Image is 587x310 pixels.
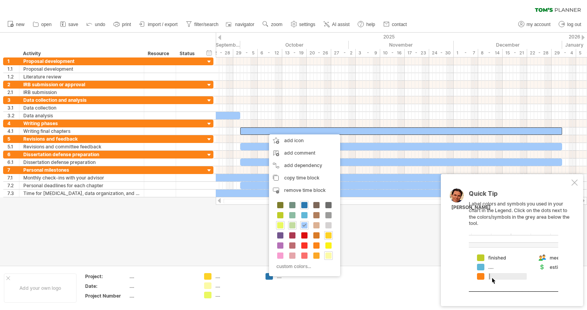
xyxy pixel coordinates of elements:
[7,89,19,96] div: 2.1
[4,273,77,303] div: Add your own logo
[332,22,349,27] span: AI assist
[269,159,340,172] div: add dependency
[129,283,195,289] div: ....
[23,143,140,150] div: Revisions and committee feedback
[7,81,19,88] div: 2
[269,147,340,159] div: add comment
[23,65,140,73] div: Proposal development
[381,19,409,30] a: contact
[284,187,326,193] span: remove time block
[7,65,19,73] div: 1.1
[7,135,19,143] div: 5
[85,273,128,280] div: Project:
[137,19,180,30] a: import / export
[366,22,375,27] span: help
[180,50,197,57] div: Status
[7,127,19,135] div: 4.1
[451,204,491,211] div: [PERSON_NAME]
[405,49,429,57] div: 17 - 23
[209,49,233,57] div: 22 - 28
[299,22,315,27] span: settings
[184,19,221,30] a: filter/search
[235,22,254,27] span: navigator
[392,22,407,27] span: contact
[85,293,128,299] div: Project Number
[129,293,195,299] div: ....
[349,41,454,49] div: November 2025
[194,22,218,27] span: filter/search
[380,49,405,57] div: 10 - 16
[260,19,285,30] a: zoom
[516,19,553,30] a: my account
[454,41,562,49] div: December 2025
[277,273,319,280] div: ....
[23,127,140,135] div: Writing final chapters
[282,49,307,57] div: 13 - 19
[129,273,195,280] div: ....
[215,292,258,298] div: ....
[23,104,140,111] div: Data collection
[84,19,108,30] a: undo
[23,89,140,96] div: IRB submission
[95,22,105,27] span: undo
[23,73,140,80] div: Literature review
[148,22,178,27] span: import / export
[567,22,581,27] span: log out
[23,182,140,189] div: Personal deadlines for each chapter
[258,49,282,57] div: 6 - 12
[454,49,478,57] div: 1 - 7
[7,104,19,111] div: 3.1
[23,112,140,119] div: Data analysis
[16,22,24,27] span: new
[503,49,527,57] div: 15 - 21
[23,190,140,197] div: Time for [MEDICAL_DATA], data organization, and work-life balance
[85,283,128,289] div: Date:
[112,19,133,30] a: print
[5,19,27,30] a: new
[23,174,140,181] div: Monthly check-ins with your advisor
[321,19,352,30] a: AI assist
[7,190,19,197] div: 7.3
[148,50,171,57] div: Resource
[557,19,584,30] a: log out
[7,182,19,189] div: 7.2
[23,158,140,166] div: Dissertation defense preparation
[23,57,140,65] div: Proposal development
[271,22,282,27] span: zoom
[7,112,19,119] div: 3.2
[552,49,576,57] div: 29 - 4
[7,151,19,158] div: 6
[7,166,19,174] div: 7
[269,134,340,147] div: add icon
[289,19,318,30] a: settings
[307,49,331,57] div: 20 - 26
[23,135,140,143] div: Revisions and feedback
[68,22,78,27] span: save
[7,158,19,166] div: 6.1
[356,19,377,30] a: help
[7,143,19,150] div: 5.1
[331,49,356,57] div: 27 - 2
[31,19,54,30] a: open
[23,120,140,127] div: Writing phases
[41,22,52,27] span: open
[478,49,503,57] div: 8 - 14
[240,41,349,49] div: October 2025
[23,151,140,158] div: Dissertation defense preparation
[469,190,570,201] div: Quick Tip
[122,22,131,27] span: print
[356,49,380,57] div: 3 - 9
[527,49,552,57] div: 22 - 28
[284,175,320,181] span: copy time block
[23,50,140,57] div: Activity
[527,22,550,27] span: my account
[273,261,334,272] div: custom colors...
[7,96,19,104] div: 3
[429,49,454,57] div: 24 - 30
[469,190,570,292] div: Label colors and symbols you used in your chart in the Legend. Click on the dots next to the colo...
[23,81,140,88] div: IRB submission or approval
[233,49,258,57] div: 29 - 5
[7,57,19,65] div: 1
[7,73,19,80] div: 1.2
[215,282,258,289] div: ....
